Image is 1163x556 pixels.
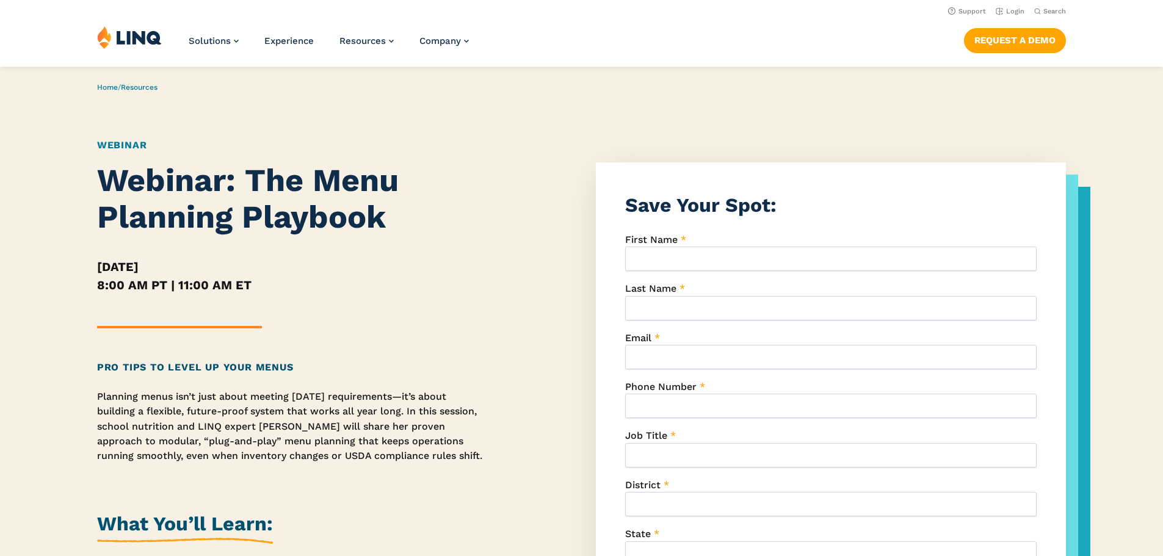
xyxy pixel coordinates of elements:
[996,7,1024,15] a: Login
[948,7,986,15] a: Support
[97,360,484,375] h2: Pro Tips to Level Up Your Menus
[625,430,667,441] span: Job Title
[97,510,273,544] h2: What You’ll Learn:
[339,35,394,46] a: Resources
[97,83,118,92] a: Home
[97,389,484,464] p: Planning menus isn’t just about meeting [DATE] requirements—it’s about building a flexible, futur...
[97,276,484,294] h5: 8:00 AM PT | 11:00 AM ET
[189,35,239,46] a: Solutions
[964,26,1066,52] nav: Button Navigation
[625,479,661,491] span: District
[121,83,158,92] a: Resources
[419,35,469,46] a: Company
[339,35,386,46] span: Resources
[419,35,461,46] span: Company
[1043,7,1066,15] span: Search
[97,162,484,236] h1: Webinar: The Menu Planning Playbook
[964,28,1066,52] a: Request a Demo
[625,193,777,217] strong: Save Your Spot:
[625,332,651,344] span: Email
[189,35,231,46] span: Solutions
[625,283,676,294] span: Last Name
[1034,7,1066,16] button: Open Search Bar
[97,258,484,276] h5: [DATE]
[264,35,314,46] a: Experience
[97,139,147,151] a: Webinar
[625,528,651,540] span: State
[625,381,697,392] span: Phone Number
[97,26,162,49] img: LINQ | K‑12 Software
[97,83,158,92] span: /
[625,234,678,245] span: First Name
[189,26,469,66] nav: Primary Navigation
